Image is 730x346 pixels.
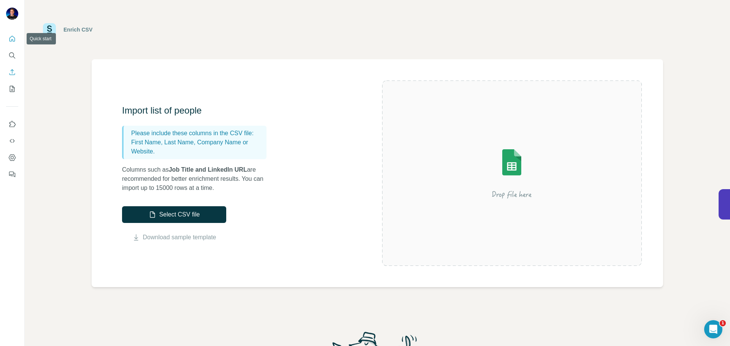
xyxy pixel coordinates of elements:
[122,206,226,223] button: Select CSV file
[131,129,263,138] p: Please include these columns in the CSV file:
[63,26,92,33] div: Enrich CSV
[143,233,216,242] a: Download sample template
[122,233,226,242] button: Download sample template
[6,117,18,131] button: Use Surfe on LinkedIn
[6,167,18,181] button: Feedback
[131,138,263,156] p: First Name, Last Name, Company Name or Website.
[704,320,722,338] iframe: Intercom live chat
[6,32,18,46] button: Quick start
[122,104,274,117] h3: Import list of people
[6,151,18,164] button: Dashboard
[720,320,726,326] span: 1
[122,165,274,193] p: Columns such as are recommended for better enrichment results. You can import up to 15000 rows at...
[6,82,18,96] button: My lists
[169,166,247,173] span: Job Title and LinkedIn URL
[6,49,18,62] button: Search
[6,65,18,79] button: Enrich CSV
[6,8,18,20] img: Avatar
[43,23,56,36] img: Surfe Logo
[443,128,580,219] img: Surfe Illustration - Drop file here or select below
[6,134,18,148] button: Use Surfe API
